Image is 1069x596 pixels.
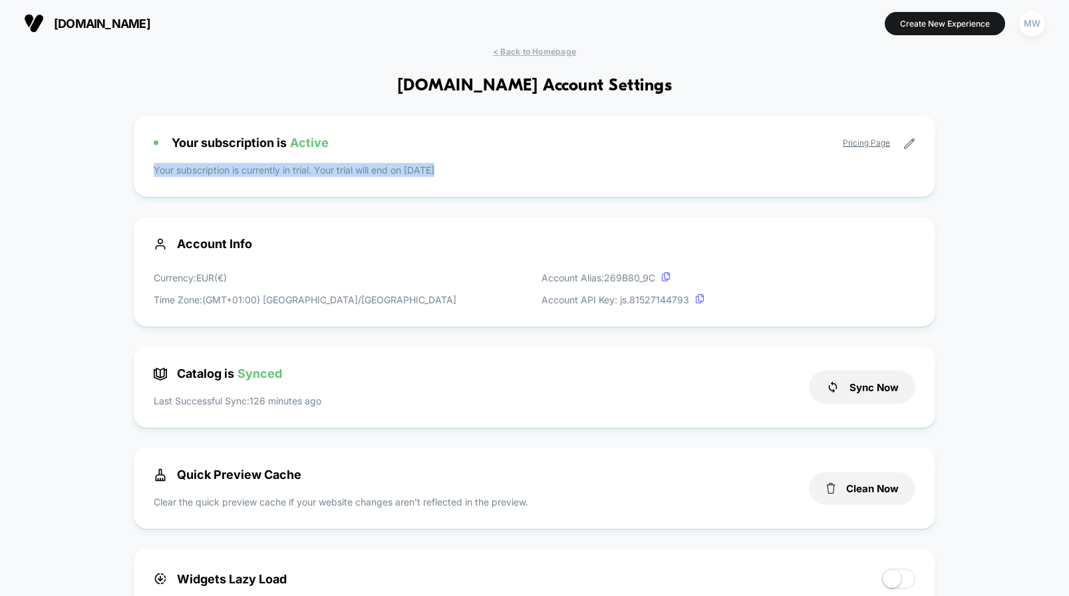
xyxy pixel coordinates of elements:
[541,271,704,285] p: Account Alias: 269B80_9C
[541,293,704,307] p: Account API Key: js. 81527144793
[24,13,44,33] img: Visually logo
[1015,10,1049,37] button: MW
[54,17,150,31] span: [DOMAIN_NAME]
[843,138,890,148] a: Pricing Page
[154,394,321,408] p: Last Successful Sync: 126 minutes ago
[493,47,576,57] span: < Back to Homepage
[397,76,672,96] h1: [DOMAIN_NAME] Account Settings
[885,12,1005,35] button: Create New Experience
[154,572,287,586] span: Widgets Lazy Load
[809,472,915,505] button: Clean Now
[1019,11,1045,37] div: MW
[172,136,329,150] span: Your subscription is
[154,367,282,380] span: Catalog is
[237,367,282,380] span: Synced
[154,468,301,482] span: Quick Preview Cache
[154,271,456,285] p: Currency: EUR ( € )
[154,293,456,307] p: Time Zone: (GMT+01:00) [GEOGRAPHIC_DATA]/[GEOGRAPHIC_DATA]
[154,237,915,251] span: Account Info
[290,136,329,150] span: Active
[809,371,915,404] button: Sync Now
[154,495,528,509] p: Clear the quick preview cache if your website changes aren’t reflected in the preview.
[154,163,915,177] p: Your subscription is currently in trial. Your trial will end on [DATE]
[20,13,154,34] button: [DOMAIN_NAME]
